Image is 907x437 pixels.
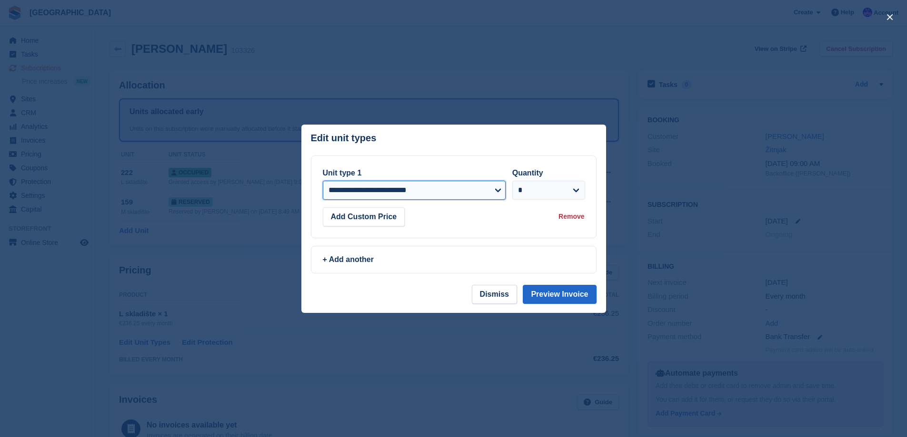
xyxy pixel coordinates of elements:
[311,133,377,144] p: Edit unit types
[523,285,596,304] button: Preview Invoice
[323,254,585,265] div: + Add another
[558,212,584,222] div: Remove
[311,246,597,273] a: + Add another
[472,285,517,304] button: Dismiss
[323,207,405,226] button: Add Custom Price
[512,169,543,177] label: Quantity
[882,10,897,25] button: close
[323,169,362,177] label: Unit type 1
